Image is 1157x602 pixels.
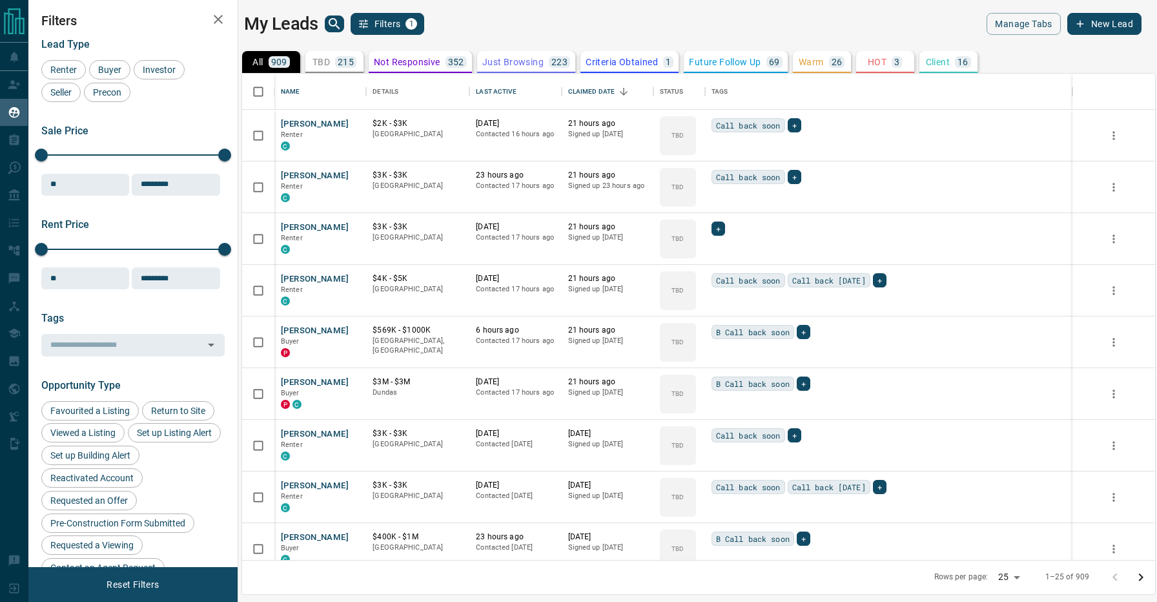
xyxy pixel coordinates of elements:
div: + [712,222,725,236]
p: Not Responsive [374,57,440,67]
p: 26 [832,57,843,67]
span: Viewed a Listing [46,428,120,438]
p: [GEOGRAPHIC_DATA] [373,129,463,140]
button: [PERSON_NAME] [281,377,349,389]
span: + [877,481,882,493]
p: Signed up [DATE] [568,284,647,295]
div: Details [373,74,398,110]
div: Tags [712,74,728,110]
span: + [801,326,806,338]
p: 21 hours ago [568,118,647,129]
p: $3K - $3K [373,170,463,181]
button: more [1104,178,1123,197]
p: Future Follow Up [689,57,761,67]
div: + [873,480,886,494]
p: Contacted 17 hours ago [476,388,555,398]
button: more [1104,126,1123,145]
div: Precon [84,83,130,102]
span: Reactivated Account [46,473,138,483]
button: Reset Filters [98,574,167,596]
span: B Call back soon [716,377,790,390]
p: [DATE] [568,428,647,439]
div: + [873,273,886,287]
p: 909 [271,57,287,67]
div: + [797,532,810,546]
div: Details [366,74,469,110]
p: Contacted [DATE] [476,439,555,450]
p: TBD [671,337,684,347]
p: [DATE] [476,273,555,284]
button: New Lead [1067,13,1142,35]
span: Call back soon [716,481,781,493]
span: Set up Building Alert [46,450,135,461]
div: condos.ca [281,141,290,150]
p: Just Browsing [482,57,544,67]
p: TBD [671,389,684,399]
div: + [788,428,801,442]
p: $3K - $3K [373,222,463,233]
span: Lead Type [41,38,90,50]
span: Tags [41,312,64,324]
div: Return to Site [142,401,214,420]
div: condos.ca [292,400,302,409]
p: TBD [312,57,330,67]
button: [PERSON_NAME] [281,273,349,285]
p: $3K - $3K [373,480,463,491]
span: Requested an Offer [46,495,132,506]
button: [PERSON_NAME] [281,118,349,130]
span: Precon [88,87,126,98]
p: [DATE] [476,428,555,439]
p: 69 [769,57,780,67]
p: [DATE] [568,480,647,491]
span: Renter [281,492,303,501]
div: Status [653,74,705,110]
p: 21 hours ago [568,377,647,388]
div: Claimed Date [568,74,615,110]
p: $4K - $5K [373,273,463,284]
p: Signed up [DATE] [568,491,647,501]
p: 6 hours ago [476,325,555,336]
span: + [877,274,882,287]
div: Name [281,74,300,110]
span: Set up Listing Alert [132,428,216,438]
p: Criteria Obtained [586,57,658,67]
button: more [1104,384,1123,404]
span: Rent Price [41,218,89,231]
span: + [792,171,797,183]
span: Renter [281,130,303,139]
div: Renter [41,60,86,79]
div: Set up Building Alert [41,446,139,465]
p: TBD [671,285,684,295]
span: 1 [407,19,416,28]
span: Call back soon [716,274,781,287]
div: Tags [705,74,1072,110]
p: Signed up [DATE] [568,543,647,553]
p: Contacted [DATE] [476,491,555,501]
div: Requested a Viewing [41,535,143,555]
p: Contacted [DATE] [476,543,555,553]
p: 223 [551,57,568,67]
span: Renter [281,234,303,242]
h2: Filters [41,13,225,28]
button: [PERSON_NAME] [281,532,349,544]
p: [DATE] [476,222,555,233]
p: [DATE] [476,118,555,129]
p: Signed up [DATE] [568,129,647,140]
span: + [792,429,797,442]
span: + [716,222,721,235]
span: Renter [281,182,303,191]
span: Call back [DATE] [792,274,866,287]
p: Contacted 17 hours ago [476,233,555,243]
p: [GEOGRAPHIC_DATA] [373,284,463,295]
div: Contact an Agent Request [41,558,165,577]
div: 25 [993,568,1024,586]
p: [GEOGRAPHIC_DATA], [GEOGRAPHIC_DATA] [373,336,463,356]
span: Sale Price [41,125,88,137]
p: $569K - $1000K [373,325,463,336]
div: Last Active [476,74,516,110]
div: condos.ca [281,193,290,202]
p: Signed up [DATE] [568,388,647,398]
div: property.ca [281,400,290,409]
p: [GEOGRAPHIC_DATA] [373,233,463,243]
p: Contacted 16 hours ago [476,129,555,140]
